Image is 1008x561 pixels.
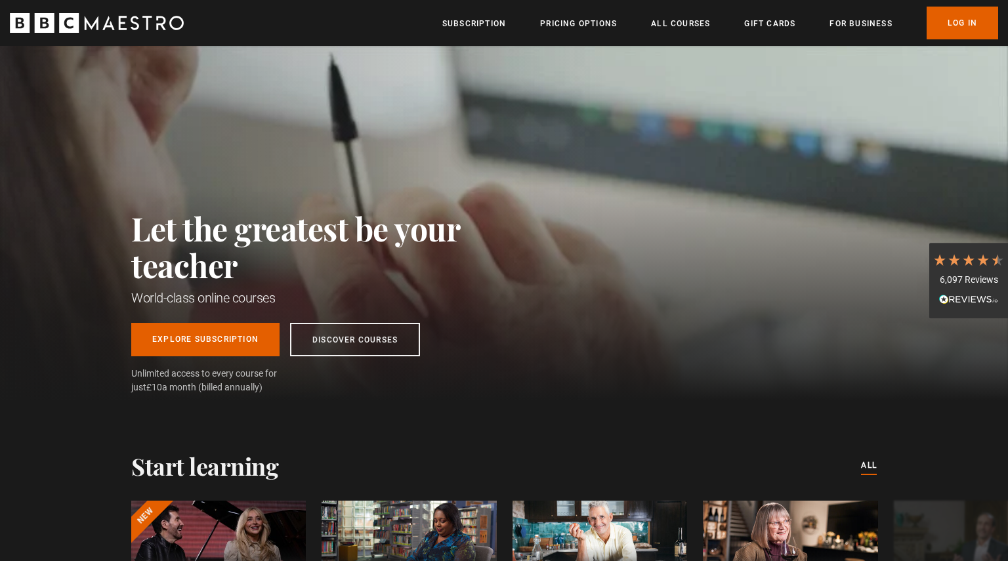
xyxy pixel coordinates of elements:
[131,323,280,356] a: Explore Subscription
[131,210,518,283] h2: Let the greatest be your teacher
[442,17,506,30] a: Subscription
[939,295,998,304] img: REVIEWS.io
[10,13,184,33] svg: BBC Maestro
[927,7,998,39] a: Log In
[131,289,518,307] h1: World-class online courses
[540,17,617,30] a: Pricing Options
[131,452,278,480] h2: Start learning
[290,323,420,356] a: Discover Courses
[146,382,162,392] span: £10
[933,274,1005,287] div: 6,097 Reviews
[744,17,795,30] a: Gift Cards
[861,459,877,473] a: All
[651,17,710,30] a: All Courses
[442,7,998,39] nav: Primary
[131,367,308,394] span: Unlimited access to every course for just a month (billed annually)
[829,17,892,30] a: For business
[933,293,1005,308] div: Read All Reviews
[933,253,1005,267] div: 4.7 Stars
[929,243,1008,319] div: 6,097 ReviewsRead All Reviews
